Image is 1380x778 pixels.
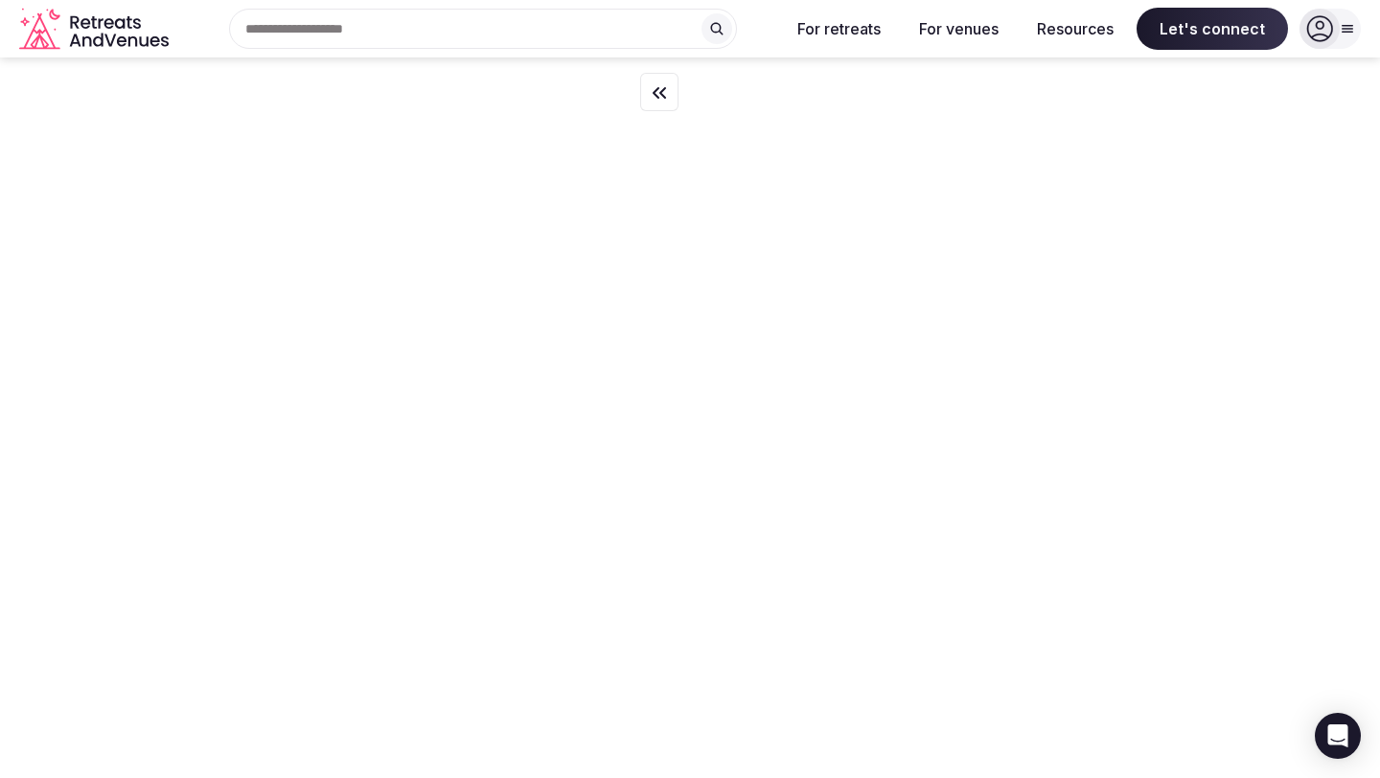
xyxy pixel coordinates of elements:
svg: Retreats and Venues company logo [19,8,172,51]
a: Visit the homepage [19,8,172,51]
button: Resources [1022,8,1129,50]
button: For retreats [782,8,896,50]
div: Open Intercom Messenger [1315,713,1361,759]
span: Let's connect [1137,8,1288,50]
button: For venues [904,8,1014,50]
